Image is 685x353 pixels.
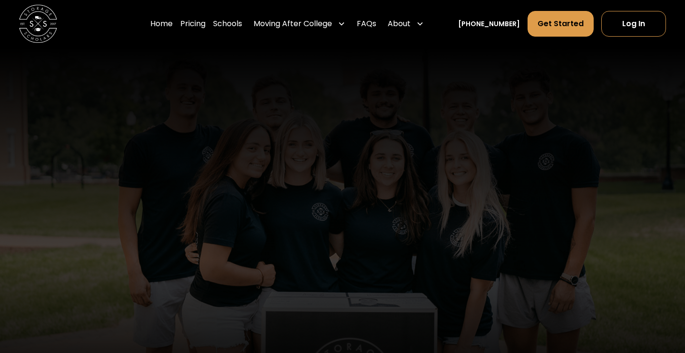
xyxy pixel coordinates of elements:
div: About [388,18,411,29]
img: Storage Scholars main logo [19,5,57,43]
a: [PHONE_NUMBER] [458,19,520,29]
a: Pricing [180,10,205,37]
div: About [384,10,428,37]
div: Moving After College [250,10,349,37]
a: Home [150,10,173,37]
a: Schools [213,10,242,37]
div: Moving After College [254,18,332,29]
a: Get Started [528,11,594,37]
a: FAQs [357,10,376,37]
a: Log In [601,11,666,37]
